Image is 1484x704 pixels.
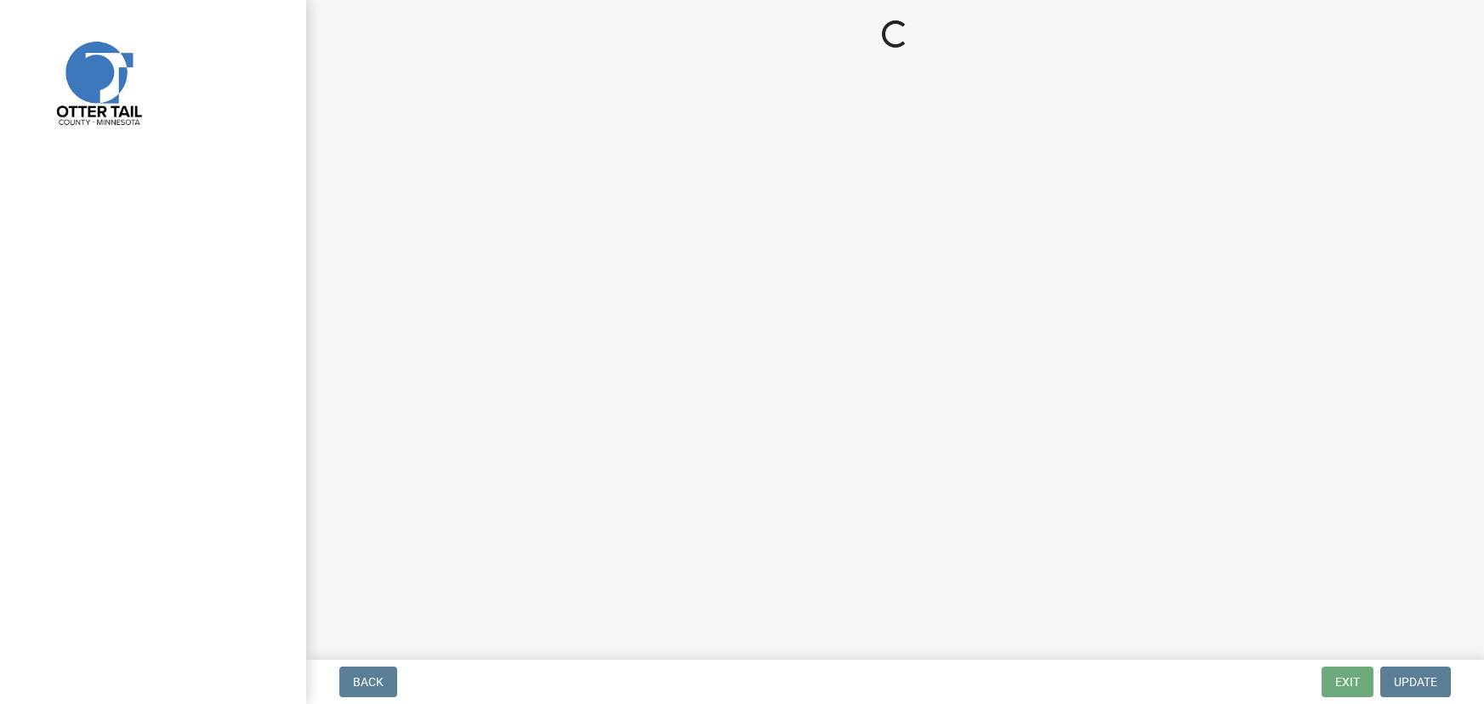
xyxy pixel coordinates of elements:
button: Update [1380,667,1451,697]
button: Back [339,667,397,697]
span: Back [353,675,384,689]
img: Otter Tail County, Minnesota [34,18,162,145]
span: Update [1394,675,1437,689]
button: Exit [1322,667,1373,697]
